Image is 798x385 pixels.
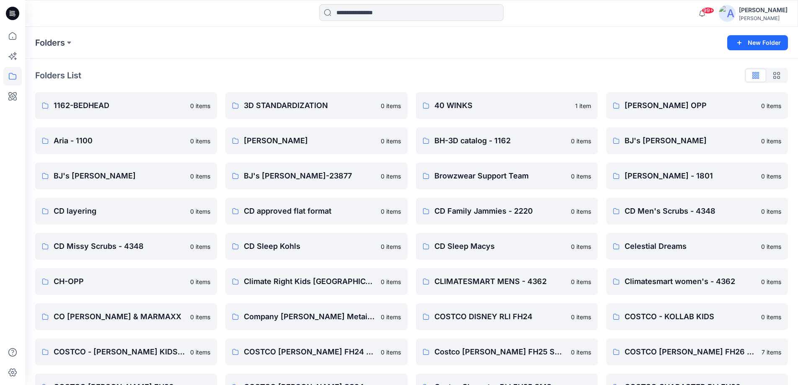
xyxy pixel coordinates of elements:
p: 0 items [190,348,210,357]
a: CD Sleep Macys0 items [416,233,598,260]
p: 0 items [190,137,210,145]
a: Browzwear Support Team0 items [416,163,598,189]
a: BJ's [PERSON_NAME]0 items [606,127,788,154]
p: Costco [PERSON_NAME] FH25 SMS [434,346,566,358]
div: [PERSON_NAME] [739,5,788,15]
p: [PERSON_NAME] OPP [625,100,756,111]
p: 0 items [761,137,781,145]
p: 3D STANDARDIZATION [244,100,375,111]
p: BJ's [PERSON_NAME]-23877 [244,170,375,182]
p: COSTCO [PERSON_NAME] FH26 3D [625,346,757,358]
a: Folders [35,37,65,49]
a: 1162-BEDHEAD0 items [35,92,217,119]
a: COSTCO - KOLLAB KIDS0 items [606,303,788,330]
p: 7 items [762,348,781,357]
a: Climate Right Kids [GEOGRAPHIC_DATA]0 items [225,268,407,295]
p: CD Sleep Kohls [244,240,375,252]
a: Company [PERSON_NAME] Metail Project0 items [225,303,407,330]
p: CLIMATESMART MENS - 4362 [434,276,566,287]
p: 0 items [381,313,401,321]
p: CD layering [54,205,185,217]
p: 0 items [190,242,210,251]
a: [PERSON_NAME] - 18010 items [606,163,788,189]
p: 0 items [381,101,401,110]
p: 0 items [190,313,210,321]
p: 0 items [761,101,781,110]
a: CH-OPP0 items [35,268,217,295]
p: BJ's [PERSON_NAME] [625,135,756,147]
a: CD layering0 items [35,198,217,225]
p: CD Missy Scrubs - 4348 [54,240,185,252]
a: CD approved flat format0 items [225,198,407,225]
p: CD approved flat format [244,205,375,217]
a: CD Men's Scrubs - 43480 items [606,198,788,225]
a: COSTCO DISNEY RLI FH240 items [416,303,598,330]
a: [PERSON_NAME] OPP0 items [606,92,788,119]
p: 0 items [761,242,781,251]
p: CH-OPP [54,276,185,287]
p: 0 items [381,137,401,145]
a: BJ's [PERSON_NAME]0 items [35,163,217,189]
p: COSTCO DISNEY RLI FH24 [434,311,566,323]
p: 0 items [761,313,781,321]
a: 40 WINKS1 item [416,92,598,119]
button: New Folder [727,35,788,50]
p: 0 items [190,101,210,110]
p: 0 items [571,313,591,321]
p: 0 items [381,172,401,181]
a: BJ's [PERSON_NAME]-238770 items [225,163,407,189]
p: 0 items [571,277,591,286]
p: Company [PERSON_NAME] Metail Project [244,311,375,323]
p: [PERSON_NAME] [244,135,375,147]
a: Climatesmart women's - 43620 items [606,268,788,295]
a: Costco [PERSON_NAME] FH25 SMS0 items [416,338,598,365]
p: CD Family Jammies - 2220 [434,205,566,217]
p: BH-3D catalog - 1162 [434,135,566,147]
p: Climatesmart women's - 4362 [625,276,756,287]
a: CLIMATESMART MENS - 43620 items [416,268,598,295]
a: 3D STANDARDIZATION0 items [225,92,407,119]
a: COSTCO [PERSON_NAME] FH24 SMS0 items [225,338,407,365]
a: CD Sleep Kohls0 items [225,233,407,260]
p: Browzwear Support Team [434,170,566,182]
p: 0 items [190,207,210,216]
p: COSTCO [PERSON_NAME] FH24 SMS [244,346,375,358]
p: 0 items [190,277,210,286]
p: 0 items [571,348,591,357]
p: Folders List [35,69,81,82]
p: 0 items [571,242,591,251]
p: 0 items [571,207,591,216]
p: 40 WINKS [434,100,570,111]
p: [PERSON_NAME] - 1801 [625,170,756,182]
p: 0 items [190,172,210,181]
p: 0 items [571,172,591,181]
p: CD Men's Scrubs - 4348 [625,205,756,217]
p: 0 items [761,207,781,216]
p: CD Sleep Macys [434,240,566,252]
p: 0 items [571,137,591,145]
p: 1 item [575,101,591,110]
img: avatar [719,5,736,22]
a: CO [PERSON_NAME] & MARMAXX0 items [35,303,217,330]
p: 0 items [761,277,781,286]
p: Celestial Dreams [625,240,756,252]
div: [PERSON_NAME] [739,15,788,21]
a: COSTCO - [PERSON_NAME] KIDS - DESIGN USE0 items [35,338,217,365]
p: COSTCO - [PERSON_NAME] KIDS - DESIGN USE [54,346,185,358]
span: 99+ [702,7,714,14]
a: CD Family Jammies - 22200 items [416,198,598,225]
p: COSTCO - KOLLAB KIDS [625,311,756,323]
a: COSTCO [PERSON_NAME] FH26 3D7 items [606,338,788,365]
p: 0 items [381,277,401,286]
p: 0 items [381,348,401,357]
p: CO [PERSON_NAME] & MARMAXX [54,311,185,323]
p: BJ's [PERSON_NAME] [54,170,185,182]
p: 0 items [381,207,401,216]
p: Climate Right Kids [GEOGRAPHIC_DATA] [244,276,375,287]
p: 1162-BEDHEAD [54,100,185,111]
a: Celestial Dreams0 items [606,233,788,260]
p: 0 items [761,172,781,181]
a: Aria - 11000 items [35,127,217,154]
p: 0 items [381,242,401,251]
